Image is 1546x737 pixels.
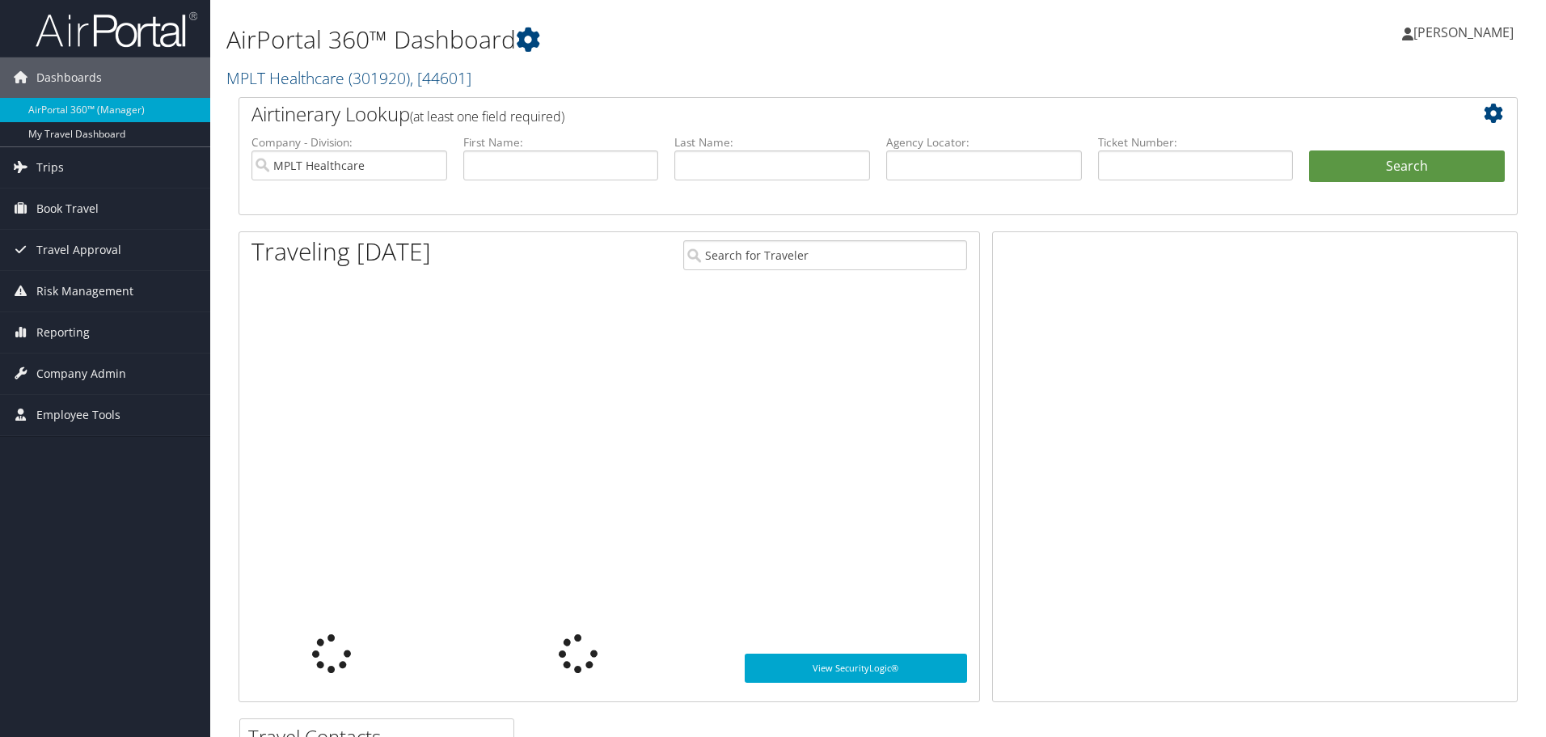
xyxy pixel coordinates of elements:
[36,271,133,311] span: Risk Management
[1098,134,1294,150] label: Ticket Number:
[36,312,90,353] span: Reporting
[674,134,870,150] label: Last Name:
[36,11,197,49] img: airportal-logo.png
[36,188,99,229] span: Book Travel
[410,108,564,125] span: (at least one field required)
[410,67,471,89] span: , [ 44601 ]
[348,67,410,89] span: ( 301920 )
[36,230,121,270] span: Travel Approval
[36,57,102,98] span: Dashboards
[463,134,659,150] label: First Name:
[1402,8,1530,57] a: [PERSON_NAME]
[683,240,967,270] input: Search for Traveler
[251,235,431,269] h1: Traveling [DATE]
[251,100,1398,128] h2: Airtinerary Lookup
[251,134,447,150] label: Company - Division:
[36,147,64,188] span: Trips
[745,654,967,683] a: View SecurityLogic®
[36,354,126,394] span: Company Admin
[226,67,471,89] a: MPLT Healthcare
[226,23,1096,57] h1: AirPortal 360™ Dashboard
[1413,23,1514,41] span: [PERSON_NAME]
[1309,150,1505,183] button: Search
[36,395,120,435] span: Employee Tools
[886,134,1082,150] label: Agency Locator:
